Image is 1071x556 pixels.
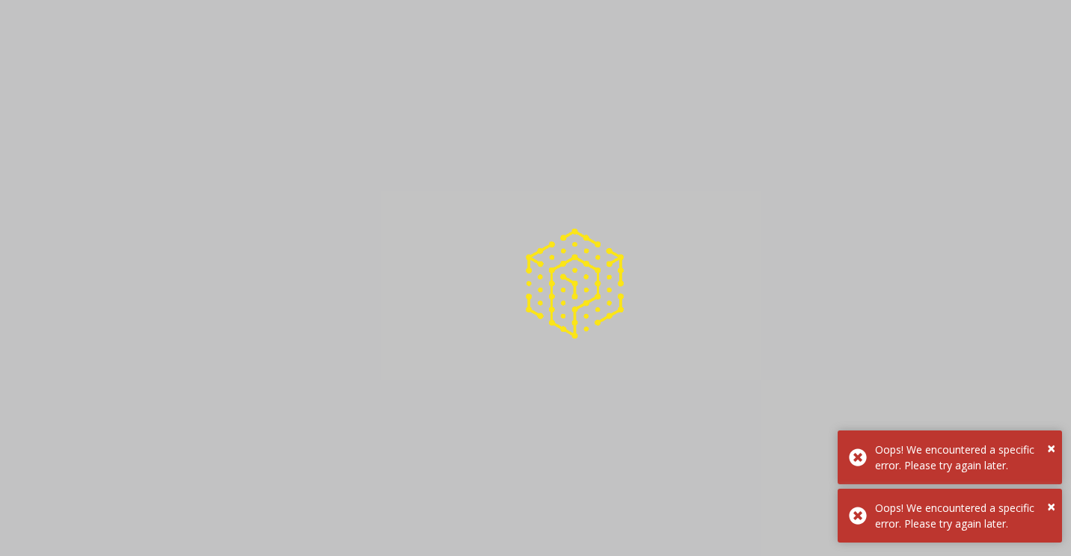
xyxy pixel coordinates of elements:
button: Close [1047,437,1055,460]
button: Close [1047,495,1055,518]
div: Oops! We encountered a specific error. Please try again later. [875,442,1051,473]
span: × [1047,438,1055,458]
div: Oops! We encountered a specific error. Please try again later. [875,500,1051,531]
span: × [1047,496,1055,516]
